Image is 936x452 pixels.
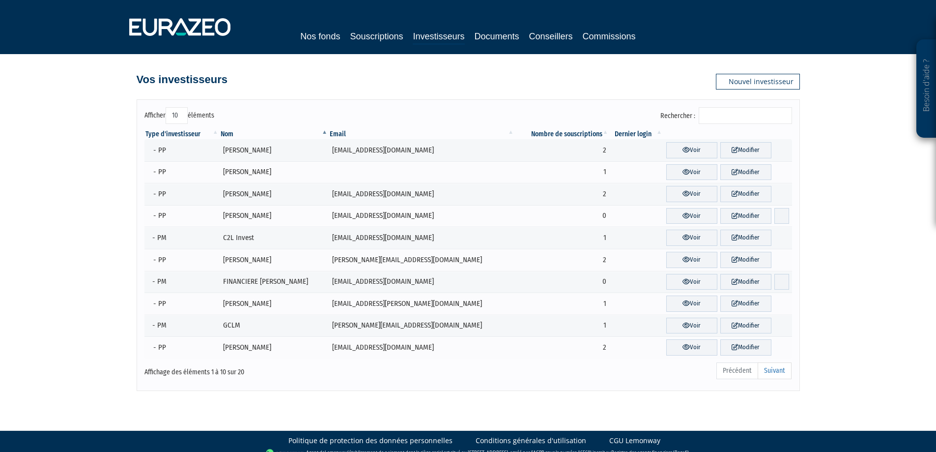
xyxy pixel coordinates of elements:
[515,139,610,161] td: 2
[144,139,220,161] td: - PP
[515,315,610,337] td: 1
[220,139,329,161] td: [PERSON_NAME]
[220,183,329,205] td: [PERSON_NAME]
[720,339,771,356] a: Modifier
[720,186,771,202] a: Modifier
[329,271,515,293] td: [EMAIL_ADDRESS][DOMAIN_NAME]
[144,227,220,249] td: - PM
[144,293,220,315] td: - PP
[475,30,519,43] a: Documents
[663,129,792,139] th: &nbsp;
[720,318,771,334] a: Modifier
[609,436,660,446] a: CGU Lemonway
[329,249,515,271] td: [PERSON_NAME][EMAIL_ADDRESS][DOMAIN_NAME]
[220,205,329,227] td: [PERSON_NAME]
[666,208,717,224] a: Voir
[220,161,329,183] td: [PERSON_NAME]
[144,107,214,124] label: Afficher éléments
[515,161,610,183] td: 1
[921,45,932,133] p: Besoin d'aide ?
[666,164,717,181] a: Voir
[666,252,717,268] a: Voir
[529,30,573,43] a: Conseillers
[515,205,610,227] td: 0
[774,274,789,290] a: Supprimer
[144,249,220,271] td: - PP
[137,74,227,86] h4: Vos investisseurs
[774,208,789,224] a: Supprimer
[699,107,792,124] input: Rechercher :
[129,18,230,36] img: 1732889491-logotype_eurazeo_blanc_rvb.png
[666,274,717,290] a: Voir
[515,293,610,315] td: 1
[720,164,771,181] a: Modifier
[144,362,406,377] div: Affichage des éléments 1 à 10 sur 20
[716,74,800,90] a: Nouvel investisseur
[610,129,663,139] th: Dernier login : activer pour trier la colonne par ordre croissant
[666,339,717,356] a: Voir
[666,296,717,312] a: Voir
[144,161,220,183] td: - PP
[144,129,220,139] th: Type d'investisseur : activer pour trier la colonne par ordre croissant
[515,336,610,359] td: 2
[220,293,329,315] td: [PERSON_NAME]
[515,129,610,139] th: Nombre de souscriptions : activer pour trier la colonne par ordre croissant
[288,436,453,446] a: Politique de protection des données personnelles
[413,30,464,45] a: Investisseurs
[220,336,329,359] td: [PERSON_NAME]
[220,129,329,139] th: Nom : activer pour trier la colonne par ordre d&eacute;croissant
[660,107,792,124] label: Rechercher :
[300,30,340,43] a: Nos fonds
[220,271,329,293] td: FINANCIERE [PERSON_NAME]
[329,227,515,249] td: [EMAIL_ADDRESS][DOMAIN_NAME]
[220,227,329,249] td: C2L Invest
[144,183,220,205] td: - PP
[144,271,220,293] td: - PM
[666,142,717,158] a: Voir
[720,230,771,246] a: Modifier
[329,205,515,227] td: [EMAIL_ADDRESS][DOMAIN_NAME]
[515,271,610,293] td: 0
[583,30,636,43] a: Commissions
[666,318,717,334] a: Voir
[144,336,220,359] td: - PP
[166,107,188,124] select: Afficheréléments
[515,249,610,271] td: 2
[758,362,792,379] a: Suivant
[329,293,515,315] td: [EMAIL_ADDRESS][PERSON_NAME][DOMAIN_NAME]
[666,186,717,202] a: Voir
[220,249,329,271] td: [PERSON_NAME]
[220,315,329,337] td: GCLM
[329,139,515,161] td: [EMAIL_ADDRESS][DOMAIN_NAME]
[144,205,220,227] td: - PP
[666,230,717,246] a: Voir
[329,129,515,139] th: Email : activer pour trier la colonne par ordre croissant
[720,208,771,224] a: Modifier
[144,315,220,337] td: - PM
[515,227,610,249] td: 1
[720,296,771,312] a: Modifier
[720,142,771,158] a: Modifier
[720,252,771,268] a: Modifier
[350,30,403,43] a: Souscriptions
[515,183,610,205] td: 2
[720,274,771,290] a: Modifier
[329,336,515,359] td: [EMAIL_ADDRESS][DOMAIN_NAME]
[329,183,515,205] td: [EMAIL_ADDRESS][DOMAIN_NAME]
[329,315,515,337] td: [PERSON_NAME][EMAIL_ADDRESS][DOMAIN_NAME]
[476,436,586,446] a: Conditions générales d'utilisation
